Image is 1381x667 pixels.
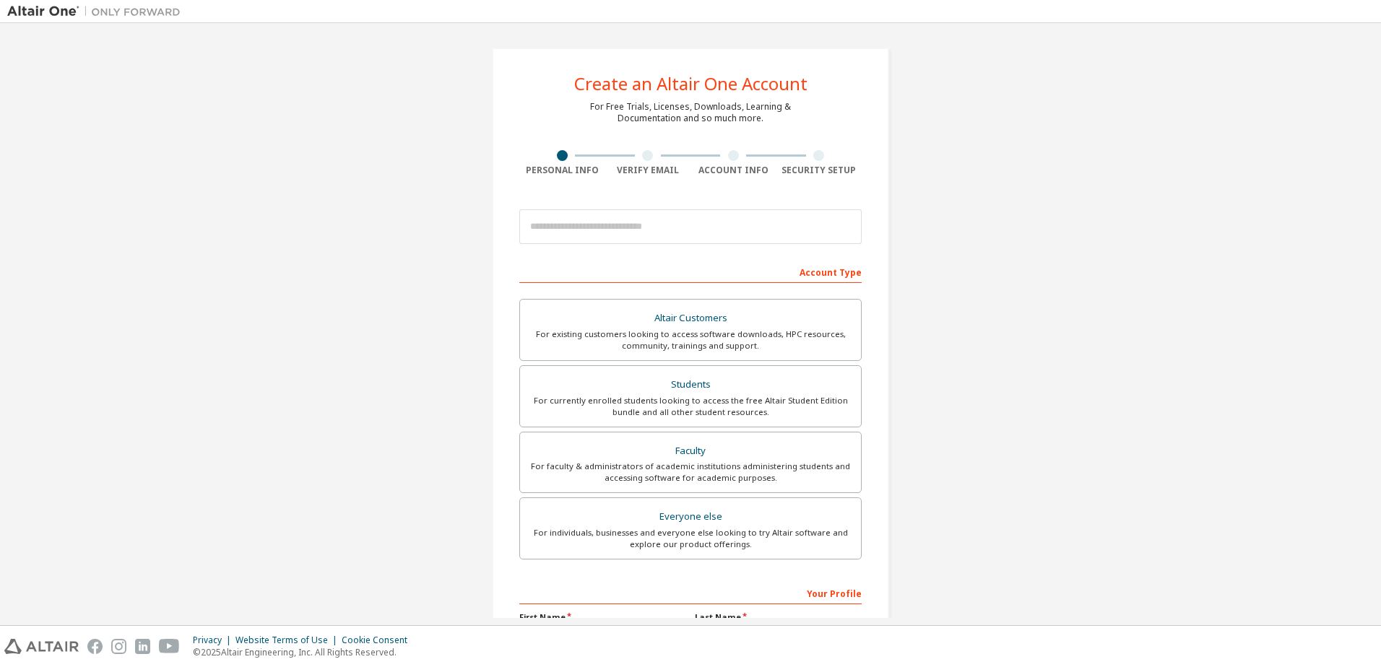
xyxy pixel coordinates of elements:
label: Last Name [695,611,862,623]
img: youtube.svg [159,639,180,654]
img: instagram.svg [111,639,126,654]
label: First Name [519,611,686,623]
div: Personal Info [519,165,605,176]
p: © 2025 Altair Engineering, Inc. All Rights Reserved. [193,646,416,658]
div: Verify Email [605,165,691,176]
div: Account Info [690,165,776,176]
div: Cookie Consent [342,635,416,646]
img: facebook.svg [87,639,103,654]
div: For individuals, businesses and everyone else looking to try Altair software and explore our prod... [529,527,852,550]
div: For Free Trials, Licenses, Downloads, Learning & Documentation and so much more. [590,101,791,124]
div: Altair Customers [529,308,852,328]
div: Everyone else [529,507,852,527]
img: Altair One [7,4,188,19]
img: altair_logo.svg [4,639,79,654]
img: linkedin.svg [135,639,150,654]
div: Your Profile [519,581,862,604]
div: Account Type [519,260,862,283]
div: Website Terms of Use [235,635,342,646]
div: Faculty [529,441,852,461]
div: Privacy [193,635,235,646]
div: For existing customers looking to access software downloads, HPC resources, community, trainings ... [529,328,852,352]
div: For faculty & administrators of academic institutions administering students and accessing softwa... [529,461,852,484]
div: Security Setup [776,165,862,176]
div: Students [529,375,852,395]
div: Create an Altair One Account [574,75,808,92]
div: For currently enrolled students looking to access the free Altair Student Edition bundle and all ... [529,395,852,418]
